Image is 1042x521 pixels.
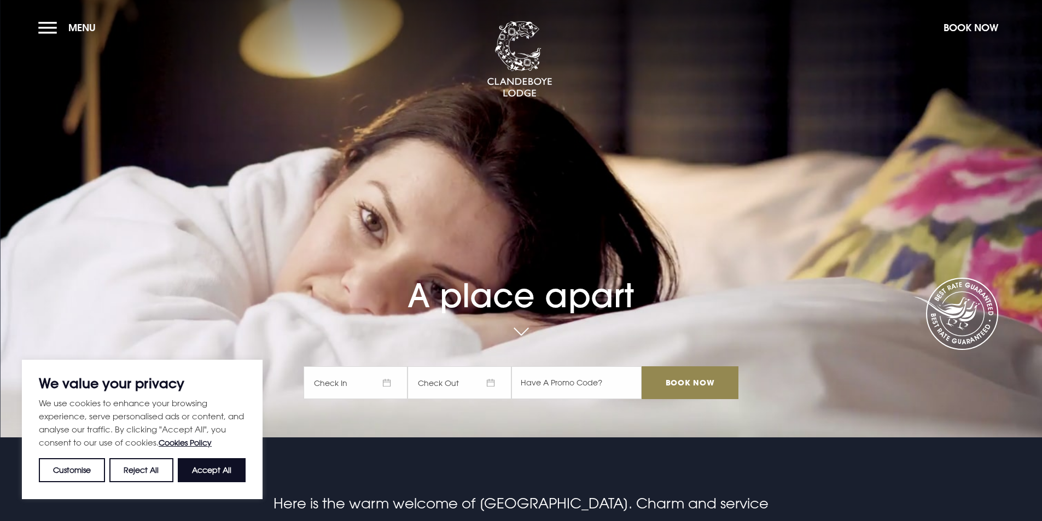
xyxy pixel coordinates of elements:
[408,366,511,399] span: Check Out
[304,366,408,399] span: Check In
[109,458,173,482] button: Reject All
[39,458,105,482] button: Customise
[22,360,263,499] div: We value your privacy
[487,21,552,98] img: Clandeboye Lodge
[511,366,642,399] input: Have A Promo Code?
[68,21,96,34] span: Menu
[304,244,738,315] h1: A place apart
[938,16,1004,39] button: Book Now
[39,396,246,449] p: We use cookies to enhance your browsing experience, serve personalised ads or content, and analys...
[38,16,101,39] button: Menu
[159,438,212,447] a: Cookies Policy
[178,458,246,482] button: Accept All
[39,377,246,390] p: We value your privacy
[642,366,738,399] input: Book Now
